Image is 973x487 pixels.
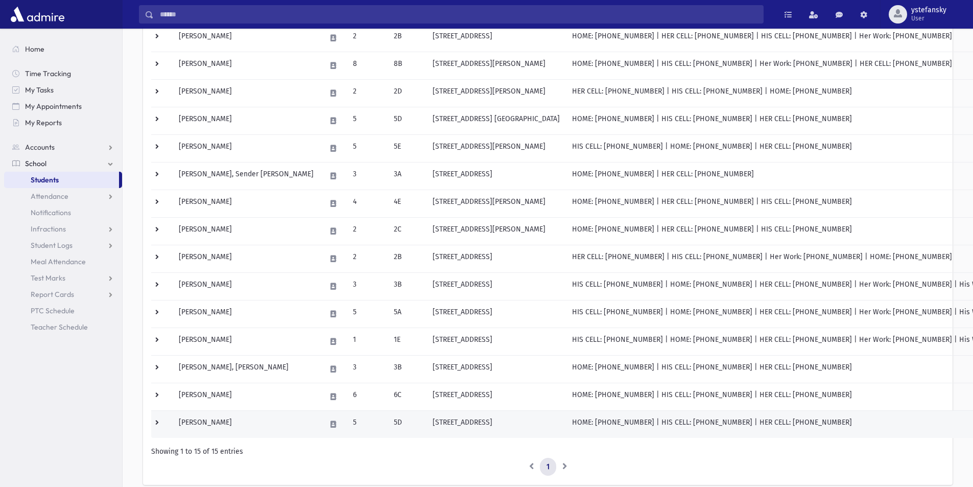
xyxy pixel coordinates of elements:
[4,303,122,319] a: PTC Schedule
[426,217,566,245] td: [STREET_ADDRESS][PERSON_NAME]
[388,328,426,355] td: 1E
[388,107,426,134] td: 5D
[347,355,388,383] td: 3
[4,41,122,57] a: Home
[388,79,426,107] td: 2D
[154,5,763,24] input: Search
[426,162,566,190] td: [STREET_ADDRESS]
[4,204,122,221] a: Notifications
[347,300,388,328] td: 5
[25,159,46,168] span: School
[4,98,122,114] a: My Appointments
[426,300,566,328] td: [STREET_ADDRESS]
[347,272,388,300] td: 3
[173,134,320,162] td: [PERSON_NAME]
[388,272,426,300] td: 3B
[426,355,566,383] td: [STREET_ADDRESS]
[347,383,388,410] td: 6
[25,69,71,78] span: Time Tracking
[173,190,320,217] td: [PERSON_NAME]
[25,85,54,95] span: My Tasks
[426,107,566,134] td: [STREET_ADDRESS] [GEOGRAPHIC_DATA]
[173,300,320,328] td: [PERSON_NAME]
[4,155,122,172] a: School
[4,270,122,286] a: Test Marks
[31,224,66,234] span: Infractions
[347,217,388,245] td: 2
[25,118,62,127] span: My Reports
[173,107,320,134] td: [PERSON_NAME]
[173,355,320,383] td: [PERSON_NAME], [PERSON_NAME]
[426,245,566,272] td: [STREET_ADDRESS]
[426,79,566,107] td: [STREET_ADDRESS][PERSON_NAME]
[388,245,426,272] td: 2B
[388,355,426,383] td: 3B
[347,134,388,162] td: 5
[4,188,122,204] a: Attendance
[388,190,426,217] td: 4E
[151,446,944,457] div: Showing 1 to 15 of 15 entries
[31,175,59,184] span: Students
[31,322,88,332] span: Teacher Schedule
[347,410,388,438] td: 5
[347,190,388,217] td: 4
[31,208,71,217] span: Notifications
[347,24,388,52] td: 2
[4,253,122,270] a: Meal Attendance
[4,319,122,335] a: Teacher Schedule
[25,143,55,152] span: Accounts
[388,410,426,438] td: 5D
[388,134,426,162] td: 5E
[25,102,82,111] span: My Appointments
[911,14,946,22] span: User
[540,458,556,476] a: 1
[388,162,426,190] td: 3A
[388,52,426,79] td: 8B
[173,79,320,107] td: [PERSON_NAME]
[426,190,566,217] td: [STREET_ADDRESS][PERSON_NAME]
[8,4,67,25] img: AdmirePro
[31,241,73,250] span: Student Logs
[4,82,122,98] a: My Tasks
[173,383,320,410] td: [PERSON_NAME]
[31,192,68,201] span: Attendance
[4,172,119,188] a: Students
[388,217,426,245] td: 2C
[4,286,122,303] a: Report Cards
[4,114,122,131] a: My Reports
[31,257,86,266] span: Meal Attendance
[426,328,566,355] td: [STREET_ADDRESS]
[426,134,566,162] td: [STREET_ADDRESS][PERSON_NAME]
[4,139,122,155] a: Accounts
[347,245,388,272] td: 2
[31,290,74,299] span: Report Cards
[173,24,320,52] td: [PERSON_NAME]
[426,410,566,438] td: [STREET_ADDRESS]
[347,79,388,107] td: 2
[426,52,566,79] td: [STREET_ADDRESS][PERSON_NAME]
[173,217,320,245] td: [PERSON_NAME]
[426,383,566,410] td: [STREET_ADDRESS]
[388,300,426,328] td: 5A
[173,52,320,79] td: [PERSON_NAME]
[173,410,320,438] td: [PERSON_NAME]
[173,328,320,355] td: [PERSON_NAME]
[426,24,566,52] td: [STREET_ADDRESS]
[347,162,388,190] td: 3
[388,24,426,52] td: 2B
[347,52,388,79] td: 8
[347,107,388,134] td: 5
[4,65,122,82] a: Time Tracking
[388,383,426,410] td: 6C
[426,272,566,300] td: [STREET_ADDRESS]
[173,272,320,300] td: [PERSON_NAME]
[25,44,44,54] span: Home
[4,221,122,237] a: Infractions
[31,306,75,315] span: PTC Schedule
[173,245,320,272] td: [PERSON_NAME]
[31,273,65,283] span: Test Marks
[911,6,946,14] span: ystefansky
[347,328,388,355] td: 1
[173,162,320,190] td: [PERSON_NAME], Sender [PERSON_NAME]
[4,237,122,253] a: Student Logs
